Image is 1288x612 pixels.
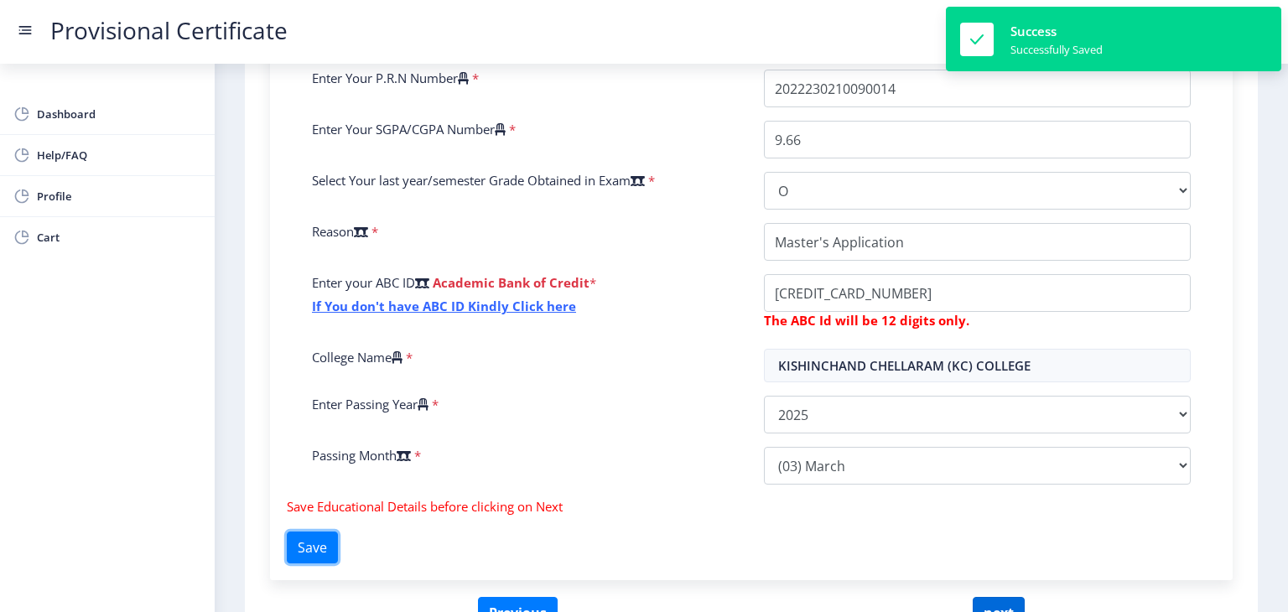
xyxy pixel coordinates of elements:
input: ABC ID [764,274,1191,312]
span: Dashboard [37,104,201,124]
span: Save Educational Details before clicking on Next [287,498,563,515]
span: Profile [37,186,201,206]
label: Reason [312,223,368,240]
input: Select College Name [764,349,1191,382]
span: Help/FAQ [37,145,201,165]
label: College Name [312,349,402,366]
button: Save [287,532,338,563]
label: Select Your last year/semester Grade Obtained in Exam [312,172,645,189]
label: Passing Month [312,447,411,464]
input: Reason [764,223,1191,261]
a: Provisional Certificate [34,22,304,39]
b: The ABC Id will be 12 digits only. [764,312,969,329]
label: Enter your ABC ID [312,274,429,291]
label: Enter Your SGPA/CGPA Number [312,121,506,137]
input: P.R.N Number [764,70,1191,107]
label: Enter Your P.R.N Number [312,70,469,86]
div: Successfully Saved [1010,42,1103,57]
span: Success [1010,23,1057,39]
b: Academic Bank of Credit [433,274,589,291]
label: Enter Passing Year [312,396,428,412]
a: If You don't have ABC ID Kindly Click here [312,298,576,314]
input: Grade Point [764,121,1191,158]
span: Cart [37,227,201,247]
